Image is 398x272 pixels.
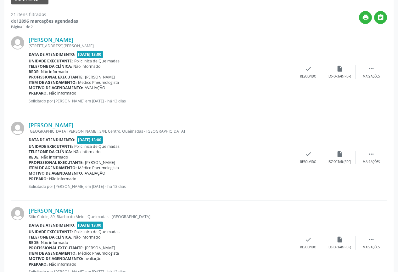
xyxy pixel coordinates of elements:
[305,65,312,72] i: check
[11,18,78,24] div: de
[11,122,24,135] img: img
[29,171,83,176] b: Motivo de agendamento:
[11,11,78,18] div: 21 itens filtrados
[74,229,120,234] span: Policlinica de Queimadas
[85,256,101,261] span: avaliação
[29,207,73,214] a: [PERSON_NAME]
[29,144,73,149] b: Unidade executante:
[300,245,316,250] div: Resolvido
[29,74,84,80] b: Profissional executante:
[29,245,84,251] b: Profissional executante:
[305,236,312,243] i: check
[85,85,105,90] span: AVALIAÇÃO
[49,90,76,96] span: Não informado
[29,184,293,189] p: Solicitado por [PERSON_NAME] em [DATE] - há 13 dias
[377,14,384,21] i: 
[78,251,119,256] span: Médico Pneumologista
[29,122,73,129] a: [PERSON_NAME]
[29,223,76,228] b: Data de atendimento:
[368,65,375,72] i: 
[85,160,115,165] span: [PERSON_NAME]
[29,80,77,85] b: Item de agendamento:
[77,222,103,229] span: [DATE] 13:00
[29,149,72,154] b: Telefone da clínica:
[363,160,380,164] div: Mais ações
[11,24,78,30] div: Página 1 de 2
[29,64,72,69] b: Telefone da clínica:
[41,240,68,245] span: Não informado
[300,74,316,79] div: Resolvido
[85,74,115,80] span: [PERSON_NAME]
[362,14,369,21] i: print
[29,129,293,134] div: [GEOGRAPHIC_DATA][PERSON_NAME], S/N, Centro, Queimadas - [GEOGRAPHIC_DATA]
[11,207,24,220] img: img
[29,69,40,74] b: Rede:
[368,151,375,158] i: 
[29,58,73,64] b: Unidade executante:
[29,229,73,234] b: Unidade executante:
[29,251,77,256] b: Item de agendamento:
[363,245,380,250] div: Mais ações
[77,136,103,143] span: [DATE] 13:00
[73,234,100,240] span: Não informado
[29,43,293,49] div: [STREET_ADDRESS][PERSON_NAME]
[16,18,78,24] strong: 12896 marcações agendadas
[74,144,120,149] span: Policlinica de Queimadas
[29,214,293,219] div: Sitio Catole, 89, Riacho do Meio - Queimadas - [GEOGRAPHIC_DATA]
[336,151,343,158] i: insert_drive_file
[328,160,351,164] div: Exportar (PDF)
[363,74,380,79] div: Mais ações
[29,98,293,104] p: Solicitado por [PERSON_NAME] em [DATE] - há 13 dias
[374,11,387,24] button: 
[77,51,103,58] span: [DATE] 13:00
[359,11,372,24] button: print
[29,137,76,142] b: Data de atendimento:
[29,52,76,57] b: Data de atendimento:
[29,240,40,245] b: Rede:
[29,165,77,171] b: Item de agendamento:
[11,36,24,49] img: img
[41,69,68,74] span: Não informado
[328,74,351,79] div: Exportar (PDF)
[328,245,351,250] div: Exportar (PDF)
[78,165,119,171] span: Médico Pneumologista
[73,149,100,154] span: Não informado
[305,151,312,158] i: check
[85,171,105,176] span: AVALIAÇÃO
[336,65,343,72] i: insert_drive_file
[49,176,76,182] span: Não informado
[29,262,48,267] b: Preparo:
[29,154,40,160] b: Rede:
[29,234,72,240] b: Telefone da clínica:
[368,236,375,243] i: 
[29,256,83,261] b: Motivo de agendamento:
[29,176,48,182] b: Preparo:
[74,58,120,64] span: Policlinica de Queimadas
[41,154,68,160] span: Não informado
[29,90,48,96] b: Preparo:
[29,85,83,90] b: Motivo de agendamento:
[300,160,316,164] div: Resolvido
[78,80,119,85] span: Médico Pneumologista
[49,262,76,267] span: Não informado
[73,64,100,69] span: Não informado
[29,160,84,165] b: Profissional executante:
[29,36,73,43] a: [PERSON_NAME]
[336,236,343,243] i: insert_drive_file
[85,245,115,251] span: [PERSON_NAME]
